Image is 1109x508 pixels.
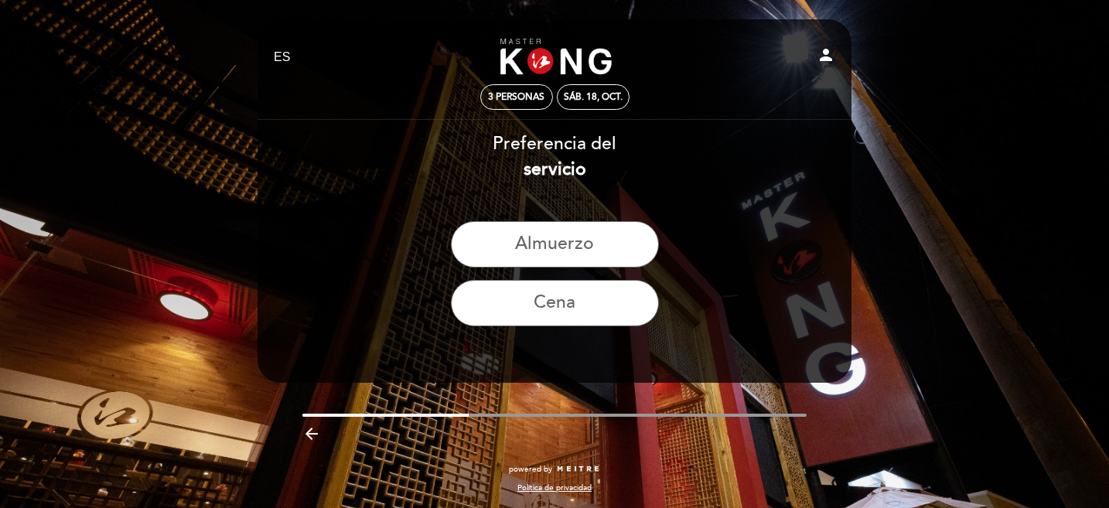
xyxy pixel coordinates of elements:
[458,36,651,79] a: Master Kong [GEOGRAPHIC_DATA][PERSON_NAME]
[817,46,835,70] button: person
[517,482,592,493] a: Política de privacidad
[509,464,552,475] span: powered by
[509,464,600,475] a: powered by
[257,131,852,182] div: Preferencia del
[817,46,835,64] i: person
[302,424,321,443] i: arrow_backward
[488,91,544,103] span: 3 personas
[451,221,659,268] button: Almuerzo
[451,280,659,326] button: Cena
[564,91,623,103] div: sáb. 18, oct.
[556,465,600,473] img: MEITRE
[524,159,586,180] b: servicio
